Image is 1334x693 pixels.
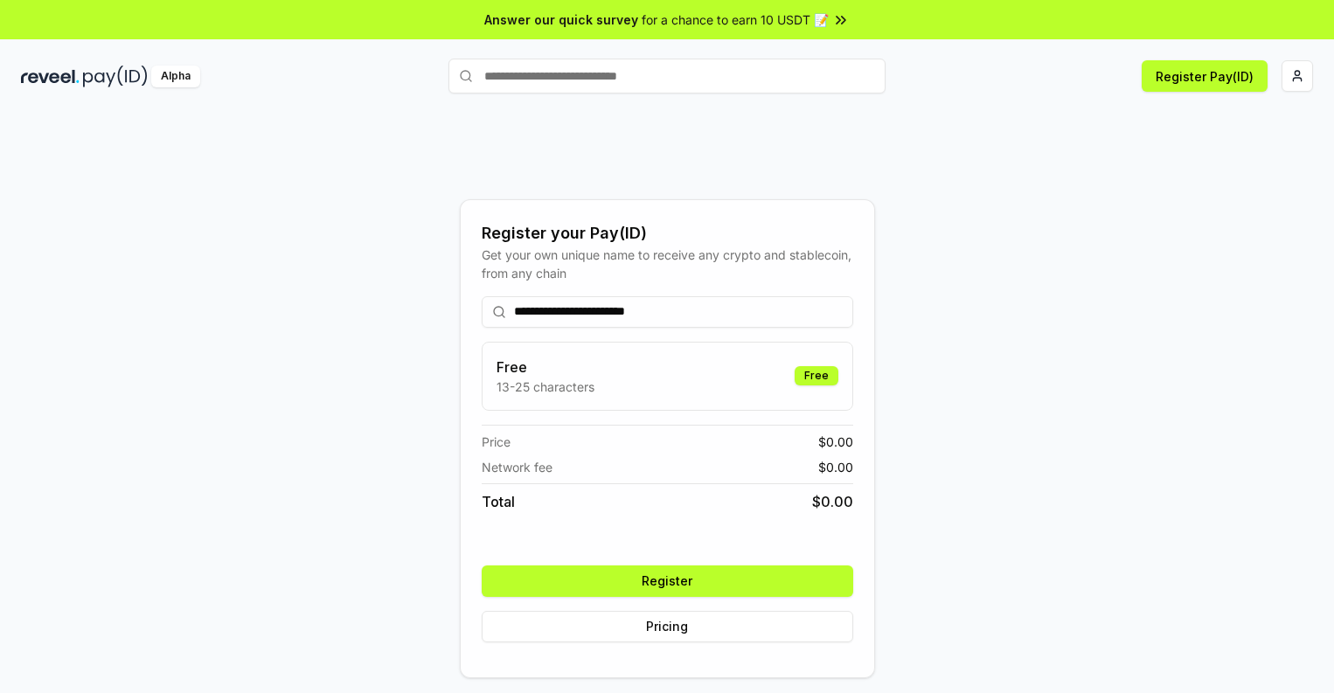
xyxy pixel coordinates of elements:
[151,66,200,87] div: Alpha
[1142,60,1268,92] button: Register Pay(ID)
[482,246,853,282] div: Get your own unique name to receive any crypto and stablecoin, from any chain
[482,221,853,246] div: Register your Pay(ID)
[818,433,853,451] span: $ 0.00
[795,366,838,385] div: Free
[482,458,552,476] span: Network fee
[482,491,515,512] span: Total
[497,378,594,396] p: 13-25 characters
[812,491,853,512] span: $ 0.00
[482,433,511,451] span: Price
[482,611,853,642] button: Pricing
[484,10,638,29] span: Answer our quick survey
[818,458,853,476] span: $ 0.00
[83,66,148,87] img: pay_id
[482,565,853,597] button: Register
[642,10,829,29] span: for a chance to earn 10 USDT 📝
[21,66,80,87] img: reveel_dark
[497,357,594,378] h3: Free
